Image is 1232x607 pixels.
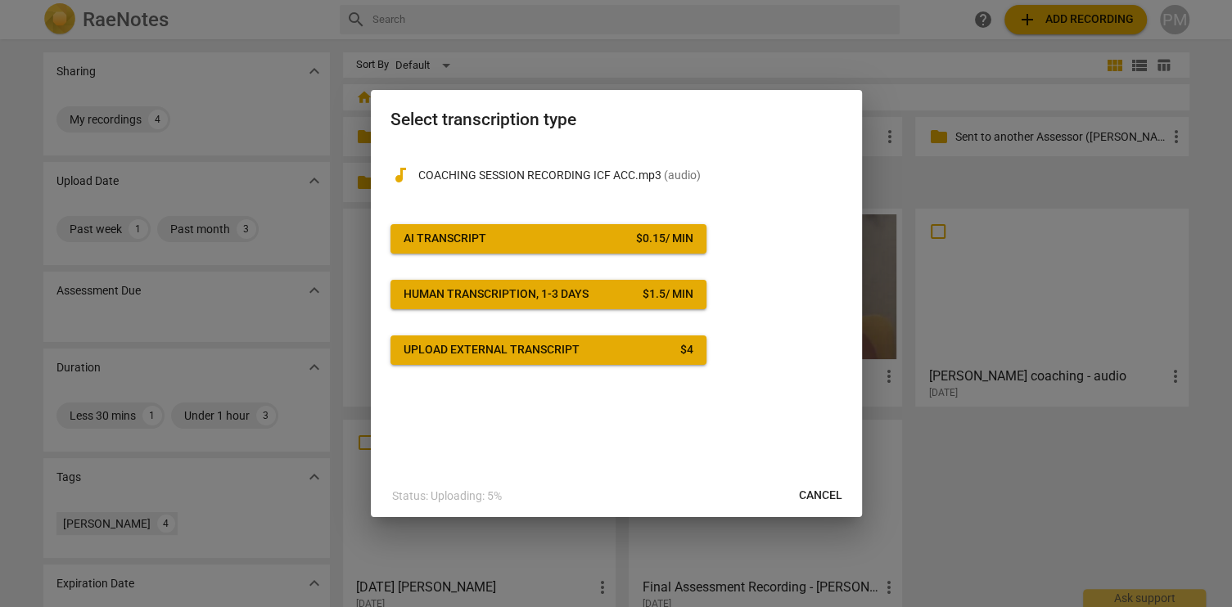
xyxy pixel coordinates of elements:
[392,488,502,505] p: Status: Uploading: 5%
[799,488,842,504] span: Cancel
[418,167,842,184] p: COACHING SESSION RECORDING ICF ACC.mp3(audio)
[680,342,693,358] div: $ 4
[404,231,486,247] div: AI Transcript
[636,231,693,247] div: $ 0.15 / min
[404,286,589,303] div: Human transcription, 1-3 days
[404,342,580,358] div: Upload external transcript
[390,165,410,185] span: audiotrack
[786,481,855,510] button: Cancel
[643,286,693,303] div: $ 1.5 / min
[390,110,842,130] h2: Select transcription type
[390,280,706,309] button: Human transcription, 1-3 days$1.5/ min
[390,224,706,254] button: AI Transcript$0.15/ min
[390,335,706,365] button: Upload external transcript$4
[664,169,701,182] span: ( audio )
